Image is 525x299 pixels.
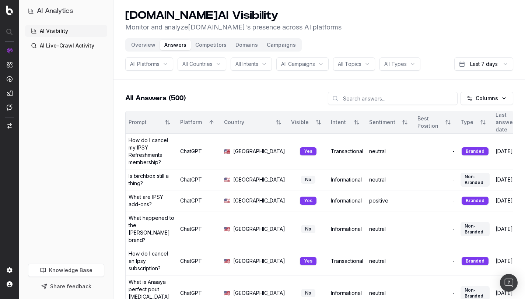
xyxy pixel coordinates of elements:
div: - [417,197,455,204]
button: AI Analytics [28,6,104,16]
div: Informational [331,289,363,297]
button: Columns [461,92,513,105]
div: positive [369,197,412,204]
span: 🇺🇸 [224,176,230,183]
span: All Campaigns [281,60,315,68]
span: 🇺🇸 [224,257,230,265]
div: Is birchbox still a thing? [129,172,174,187]
p: Monitor and analyze [DOMAIN_NAME] 's presence across AI platforms [125,22,342,32]
div: - [417,257,455,265]
span: All Platforms [130,60,160,68]
button: Sort [272,116,285,129]
img: Activation [7,76,13,82]
button: Sort [350,116,363,129]
div: ChatGPT [180,176,218,183]
input: Search answers... [328,92,458,105]
h2: All Answers (500) [125,93,186,103]
div: Informational [331,176,363,183]
div: Platform [180,119,202,126]
span: [GEOGRAPHIC_DATA] [233,197,285,204]
span: [GEOGRAPHIC_DATA] [233,148,285,155]
div: What are IPSY add-ons? [129,193,174,208]
div: No [301,225,315,233]
button: Campaigns [262,40,300,50]
div: ChatGPT [180,289,218,297]
div: - [417,148,455,155]
div: Non-Branded [461,222,490,236]
div: neutral [369,289,412,297]
a: AI Visibility [25,25,107,37]
div: Type [461,119,473,126]
div: - [417,289,455,297]
div: Best Position [417,115,438,130]
img: Assist [7,104,13,110]
h1: [DOMAIN_NAME] AI Visibility [125,9,342,22]
span: 🇺🇸 [224,289,230,297]
img: Botify logo [6,6,13,15]
button: Sort [476,116,490,129]
span: All Countries [182,60,213,68]
img: My account [7,281,13,287]
div: ChatGPT [180,257,218,265]
button: Overview [127,40,160,50]
div: No [301,289,315,297]
button: Sort [398,116,412,129]
span: [GEOGRAPHIC_DATA] [233,289,285,297]
div: Country [224,119,269,126]
div: Intent [331,119,347,126]
button: Sort [161,116,174,129]
div: Informational [331,197,363,204]
div: Open Intercom Messenger [500,274,518,292]
div: neutral [369,148,412,155]
div: How do I cancel my IPSY Refreshments membership? [129,137,174,166]
h1: AI Analytics [37,6,73,16]
span: [GEOGRAPHIC_DATA] [233,225,285,233]
img: Studio [7,90,13,96]
div: Yes [300,147,316,155]
img: Switch project [7,123,12,129]
span: [GEOGRAPHIC_DATA] [233,176,285,183]
div: Transactional [331,257,363,265]
div: - [417,225,455,233]
div: Sentiment [369,119,395,126]
div: Visible [291,119,309,126]
div: neutral [369,176,412,183]
div: Non-Branded [461,173,490,187]
button: Sort [205,116,218,129]
span: 🇺🇸 [224,225,230,233]
div: No [301,176,315,184]
button: Sort [312,116,325,129]
div: Branded [462,197,489,205]
div: neutral [369,257,412,265]
div: Yes [300,257,316,265]
div: How do I cancel an Ipsy subscription? [129,250,174,272]
div: Last answer date [496,111,515,133]
img: Analytics [7,48,13,53]
a: Knowledge Base [28,264,104,277]
span: All Topics [338,60,361,68]
img: Intelligence [7,61,13,68]
span: 🇺🇸 [224,148,230,155]
div: ChatGPT [180,225,218,233]
img: Setting [7,267,13,273]
div: Yes [300,197,316,205]
button: Competitors [191,40,231,50]
div: Informational [331,225,363,233]
div: - [417,176,455,183]
div: Prompt [129,119,158,126]
button: Answers [160,40,191,50]
span: [GEOGRAPHIC_DATA] [233,257,285,265]
div: ChatGPT [180,148,218,155]
button: Sort [441,116,455,129]
a: AI Live-Crawl Activity [25,40,107,52]
div: Branded [462,257,489,265]
span: All Intents [235,60,258,68]
div: What happened to the [PERSON_NAME] brand? [129,214,174,244]
div: ChatGPT [180,197,218,204]
button: Domains [231,40,262,50]
button: Share feedback [28,280,104,293]
div: Branded [462,147,489,155]
div: neutral [369,225,412,233]
span: 🇺🇸 [224,197,230,204]
div: Transactional [331,148,363,155]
